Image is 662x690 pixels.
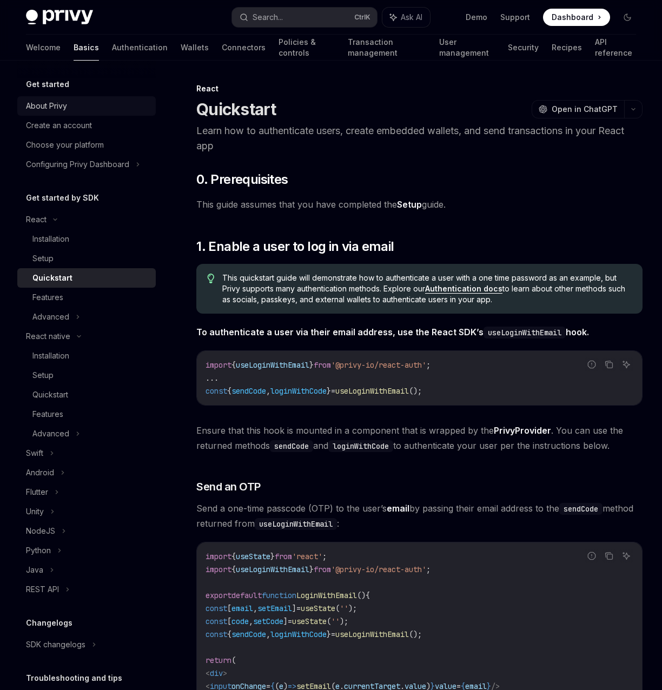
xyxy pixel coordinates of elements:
[231,629,266,639] span: sendCode
[327,616,331,626] span: (
[335,386,409,396] span: useLoginWithEmail
[26,35,61,61] a: Welcome
[17,366,156,385] a: Setup
[232,8,376,27] button: Search...CtrlK
[112,35,168,61] a: Authentication
[196,501,643,531] span: Send a one-time passcode (OTP) to the user’s by passing their email address to the method returne...
[327,386,331,396] span: }
[266,386,270,396] span: ,
[206,565,231,574] span: import
[262,591,296,600] span: function
[236,360,309,370] span: useLoginWithEmail
[26,672,122,685] h5: Troubleshooting and tips
[366,591,370,600] span: {
[619,9,636,26] button: Toggle dark mode
[17,135,156,155] a: Choose your platform
[409,629,422,639] span: ();
[292,603,296,613] span: ]
[206,616,227,626] span: const
[340,603,348,613] span: ''
[181,35,209,61] a: Wallets
[17,346,156,366] a: Installation
[301,603,335,613] span: useState
[26,119,92,132] div: Create an account
[279,35,335,61] a: Policies & controls
[401,12,422,23] span: Ask AI
[602,357,616,371] button: Copy the contents from the code block
[74,35,99,61] a: Basics
[196,99,276,119] h1: Quickstart
[314,565,331,574] span: from
[32,349,69,362] div: Installation
[236,565,309,574] span: useLoginWithEmail
[196,423,643,453] span: Ensure that this hook is mounted in a component that is wrapped by the . You can use the returned...
[331,360,426,370] span: '@privy-io/react-auth'
[32,369,54,382] div: Setup
[354,13,370,22] span: Ctrl K
[206,360,231,370] span: import
[227,386,231,396] span: {
[26,638,85,651] div: SDK changelogs
[26,447,43,460] div: Swift
[292,552,322,561] span: 'react'
[348,603,357,613] span: );
[494,425,551,436] a: PrivyProvider
[227,603,231,613] span: [
[335,629,409,639] span: useLoginWithEmail
[236,552,270,561] span: useState
[32,252,54,265] div: Setup
[206,668,210,678] span: <
[207,274,215,283] svg: Tip
[196,479,261,494] span: Send an OTP
[231,552,236,561] span: {
[26,525,55,538] div: NodeJS
[532,100,624,118] button: Open in ChatGPT
[196,327,589,337] strong: To authenticate a user via their email address, use the React SDK’s hook.
[552,35,582,61] a: Recipes
[231,360,236,370] span: {
[357,591,366,600] span: ()
[32,427,69,440] div: Advanced
[206,552,231,561] span: import
[231,603,253,613] span: email
[17,288,156,307] a: Features
[231,655,236,665] span: (
[439,35,495,61] a: User management
[309,360,314,370] span: }
[231,616,249,626] span: code
[26,466,54,479] div: Android
[206,655,231,665] span: return
[331,565,426,574] span: '@privy-io/react-auth'
[426,360,431,370] span: ;
[543,9,610,26] a: Dashboard
[331,629,335,639] span: =
[331,386,335,396] span: =
[26,191,99,204] h5: Get started by SDK
[227,629,231,639] span: {
[26,99,67,112] div: About Privy
[206,386,227,396] span: const
[484,327,566,339] code: useLoginWithEmail
[206,629,227,639] span: const
[309,565,314,574] span: }
[602,549,616,563] button: Copy the contents from the code block
[17,385,156,404] a: Quickstart
[227,616,231,626] span: [
[253,603,257,613] span: ,
[196,123,643,154] p: Learn how to authenticate users, create embedded wallets, and send transactions in your React app
[26,330,70,343] div: React native
[26,486,48,499] div: Flutter
[26,213,47,226] div: React
[223,668,227,678] span: >
[257,603,292,613] span: setEmail
[275,552,292,561] span: from
[231,565,236,574] span: {
[619,549,633,563] button: Ask AI
[26,138,104,151] div: Choose your platform
[253,616,283,626] span: setCode
[466,12,487,23] a: Demo
[314,360,331,370] span: from
[222,35,266,61] a: Connectors
[17,116,156,135] a: Create an account
[335,603,340,613] span: (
